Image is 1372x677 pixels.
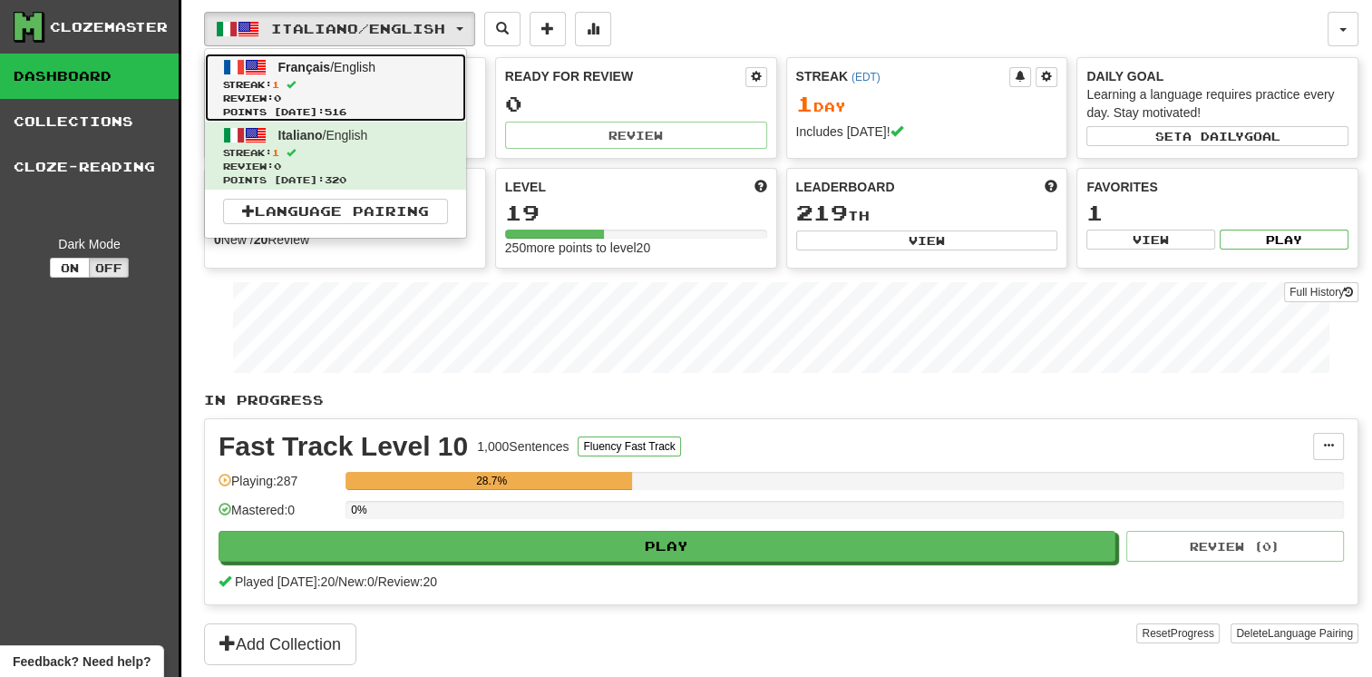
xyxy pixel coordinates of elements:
div: Learning a language requires practice every day. Stay motivated! [1086,85,1348,122]
button: Search sentences [484,12,521,46]
span: 1 [272,147,279,158]
span: / [335,574,338,589]
button: Italiano/English [204,12,475,46]
button: Add Collection [204,623,356,665]
div: Ready for Review [505,67,745,85]
a: Language Pairing [223,199,448,224]
button: ResetProgress [1136,623,1219,643]
button: View [1086,230,1215,250]
span: / [375,574,378,589]
span: / English [278,128,368,142]
span: Streak: [223,78,448,92]
div: th [796,201,1058,225]
div: Fast Track Level 10 [219,433,468,460]
div: Daily Goal [1086,67,1348,85]
a: Français/EnglishStreak:1 Review:0Points [DATE]:516 [205,54,466,122]
a: Full History [1284,282,1358,302]
button: Seta dailygoal [1086,126,1348,146]
button: More stats [575,12,611,46]
div: 19 [505,201,767,224]
strong: 0 [214,232,221,247]
span: Open feedback widget [13,652,151,671]
button: Off [89,258,129,278]
button: Play [1220,230,1348,250]
button: View [796,231,1058,250]
span: Italiano / English [271,21,445,36]
span: Points [DATE]: 516 [223,105,448,119]
div: Favorites [1086,178,1348,196]
button: Review [505,122,767,149]
span: 1 [796,91,813,116]
span: Review: 0 [223,160,448,173]
div: Playing: 287 [219,472,336,502]
button: Review (0) [1126,531,1344,562]
a: Italiano/EnglishStreak:1 Review:0Points [DATE]:320 [205,122,466,190]
span: This week in points, UTC [1045,178,1057,196]
span: Score more points to level up [754,178,767,196]
span: 1 [272,79,279,90]
span: Streak: [223,146,448,160]
span: Progress [1171,627,1214,640]
a: (EDT) [851,71,881,83]
button: Fluency Fast Track [578,437,680,456]
div: Mastered: 0 [219,501,336,531]
button: On [50,258,90,278]
div: 1 [1086,201,1348,224]
button: DeleteLanguage Pairing [1231,623,1358,643]
button: Play [219,531,1115,562]
span: a daily [1182,130,1244,142]
div: 28.7% [351,472,632,490]
span: Français [278,60,331,74]
div: Streak [796,67,1010,85]
strong: 20 [254,232,268,247]
span: Review: 20 [378,574,437,589]
span: Language Pairing [1268,627,1353,640]
div: Day [796,93,1058,116]
div: 1,000 Sentences [477,437,569,456]
div: 250 more points to level 20 [505,239,767,257]
div: 0 [505,93,767,115]
span: Level [505,178,546,196]
span: Review: 0 [223,92,448,105]
span: Played [DATE]: 20 [235,574,335,589]
span: / English [278,60,375,74]
div: Clozemaster [50,18,168,36]
div: New / Review [214,231,476,249]
span: Points [DATE]: 320 [223,173,448,187]
div: Includes [DATE]! [796,123,1058,141]
p: In Progress [204,391,1358,409]
button: Add sentence to collection [530,12,566,46]
span: Leaderboard [796,178,895,196]
span: New: 0 [338,574,375,589]
div: Dark Mode [14,235,165,253]
span: 219 [796,200,848,225]
span: Italiano [278,128,323,142]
